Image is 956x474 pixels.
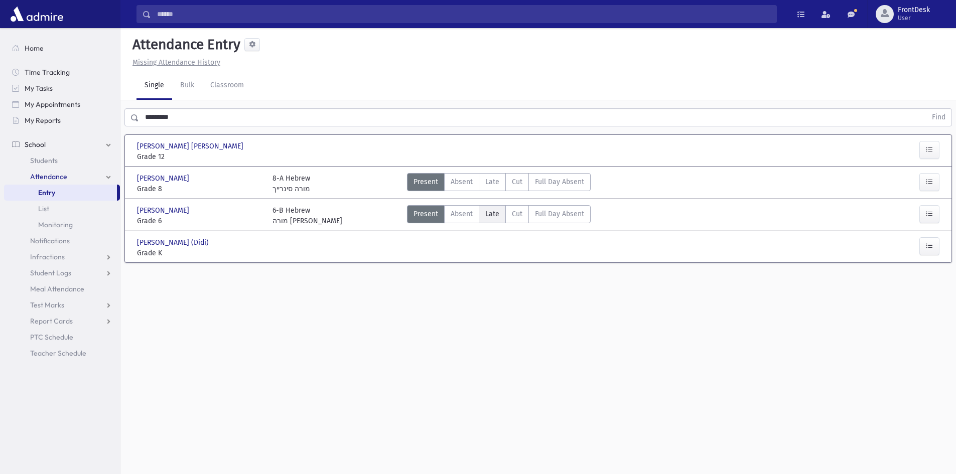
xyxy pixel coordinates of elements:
span: Grade 12 [137,151,262,162]
span: My Tasks [25,84,53,93]
a: Classroom [202,72,252,100]
span: Full Day Absent [535,177,584,187]
div: 8-A Hebrew מורה סינרייך [272,173,310,194]
a: Attendance [4,169,120,185]
a: Bulk [172,72,202,100]
span: My Reports [25,116,61,125]
button: Find [926,109,951,126]
span: Home [25,44,44,53]
h5: Attendance Entry [128,36,240,53]
span: Present [414,177,438,187]
span: FrontDesk [898,6,930,14]
a: Notifications [4,233,120,249]
span: School [25,140,46,149]
div: 6-B Hebrew מורה [PERSON_NAME] [272,205,342,226]
a: PTC Schedule [4,329,120,345]
span: My Appointments [25,100,80,109]
span: [PERSON_NAME] (Didi) [137,237,211,248]
span: Student Logs [30,268,71,277]
span: Cut [512,209,522,219]
span: Grade K [137,248,262,258]
a: Meal Attendance [4,281,120,297]
a: My Reports [4,112,120,128]
span: Monitoring [38,220,73,229]
div: AttTypes [407,205,591,226]
span: Report Cards [30,317,73,326]
a: Time Tracking [4,64,120,80]
span: Grade 6 [137,216,262,226]
span: [PERSON_NAME] [PERSON_NAME] [137,141,245,151]
img: AdmirePro [8,4,66,24]
span: Infractions [30,252,65,261]
a: Missing Attendance History [128,58,220,67]
span: Present [414,209,438,219]
a: Entry [4,185,117,201]
u: Missing Attendance History [132,58,220,67]
span: Grade 8 [137,184,262,194]
span: Full Day Absent [535,209,584,219]
span: Attendance [30,172,67,181]
span: Late [485,209,499,219]
span: [PERSON_NAME] [137,205,191,216]
span: List [38,204,49,213]
span: Late [485,177,499,187]
span: [PERSON_NAME] [137,173,191,184]
span: PTC Schedule [30,333,73,342]
a: Students [4,152,120,169]
a: Monitoring [4,217,120,233]
span: Absent [451,209,473,219]
div: AttTypes [407,173,591,194]
span: Students [30,156,58,165]
span: Notifications [30,236,70,245]
span: Teacher Schedule [30,349,86,358]
a: Student Logs [4,265,120,281]
span: Entry [38,188,55,197]
span: User [898,14,930,22]
span: Absent [451,177,473,187]
a: Report Cards [4,313,120,329]
span: Time Tracking [25,68,70,77]
a: Single [136,72,172,100]
span: Meal Attendance [30,284,84,293]
a: Test Marks [4,297,120,313]
a: School [4,136,120,152]
a: My Appointments [4,96,120,112]
span: Test Marks [30,300,64,309]
a: Home [4,40,120,56]
a: My Tasks [4,80,120,96]
input: Search [151,5,776,23]
a: List [4,201,120,217]
a: Infractions [4,249,120,265]
a: Teacher Schedule [4,345,120,361]
span: Cut [512,177,522,187]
